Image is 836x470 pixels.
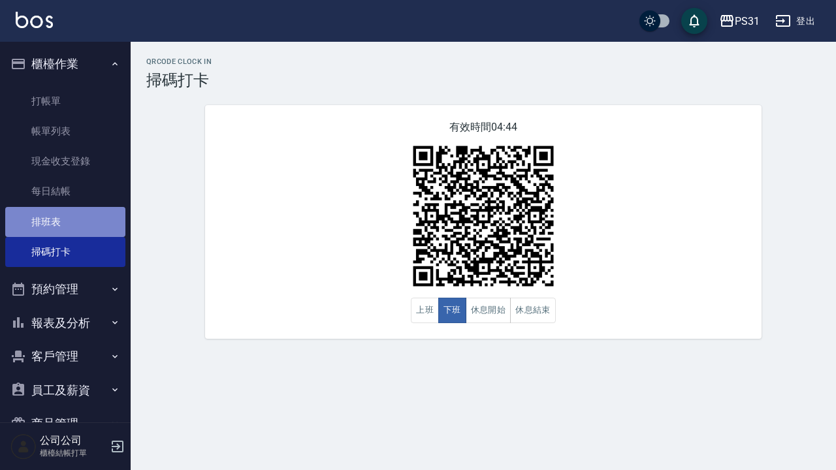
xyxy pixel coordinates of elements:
[5,176,125,206] a: 每日結帳
[681,8,707,34] button: save
[40,434,106,447] h5: 公司公司
[16,12,53,28] img: Logo
[5,306,125,340] button: 報表及分析
[411,298,439,323] button: 上班
[438,298,466,323] button: 下班
[10,433,37,460] img: Person
[5,47,125,81] button: 櫃檯作業
[40,447,106,459] p: 櫃檯結帳打單
[735,13,760,29] div: PS31
[205,105,762,339] div: 有效時間 04:44
[5,207,125,237] a: 排班表
[146,71,820,89] h3: 掃碼打卡
[5,339,125,373] button: 客戶管理
[5,146,125,176] a: 現金收支登錄
[5,272,125,306] button: 預約管理
[714,8,765,35] button: PS31
[5,237,125,267] a: 掃碼打卡
[466,298,511,323] button: 休息開始
[5,407,125,441] button: 商品管理
[5,373,125,407] button: 員工及薪資
[5,86,125,116] a: 打帳單
[5,116,125,146] a: 帳單列表
[146,57,820,66] h2: QRcode Clock In
[770,9,820,33] button: 登出
[510,298,556,323] button: 休息結束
